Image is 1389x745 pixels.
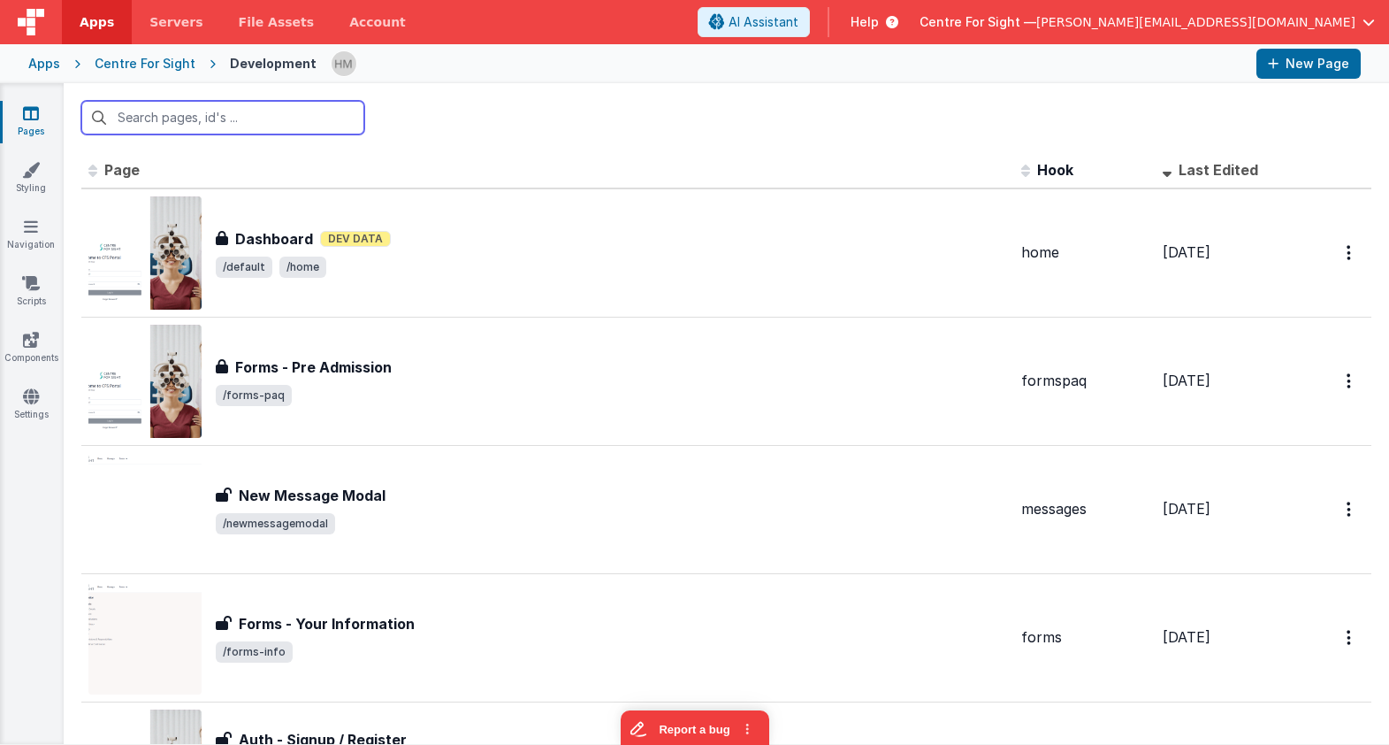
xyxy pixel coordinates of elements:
span: Dev Data [320,231,391,247]
span: Hook [1037,161,1073,179]
span: [DATE] [1163,500,1210,518]
span: /forms-paq [216,385,292,406]
span: Last Edited [1179,161,1258,179]
span: [DATE] [1163,372,1210,389]
div: formspaq [1021,371,1149,391]
div: forms [1021,627,1149,648]
h3: New Message Modal [239,485,385,506]
div: home [1021,242,1149,263]
span: [DATE] [1163,243,1210,261]
span: [PERSON_NAME][EMAIL_ADDRESS][DOMAIN_NAME] [1036,13,1355,31]
button: Options [1336,234,1364,271]
span: Servers [149,13,202,31]
h3: Dashboard [235,228,313,250]
span: File Assets [239,13,315,31]
span: Help [851,13,879,31]
span: /home [279,257,326,278]
button: Options [1336,363,1364,399]
h3: Forms - Your Information [239,613,415,634]
div: Development [230,55,317,73]
span: [DATE] [1163,628,1210,646]
button: Centre For Sight — [PERSON_NAME][EMAIL_ADDRESS][DOMAIN_NAME] [920,13,1375,31]
button: New Page [1256,49,1361,79]
span: Apps [80,13,114,31]
span: Centre For Sight — [920,13,1036,31]
button: Options [1336,619,1364,656]
span: /newmessagemodal [216,513,335,534]
img: 1b65a3e5e498230d1b9478315fee565b [332,51,356,76]
h3: Forms - Pre Admission [235,357,392,378]
div: Apps [28,55,60,73]
span: /forms-info [216,641,293,663]
div: Centre For Sight [95,55,195,73]
span: Page [104,161,140,179]
button: AI Assistant [698,7,810,37]
span: AI Assistant [729,13,798,31]
input: Search pages, id's ... [81,101,364,134]
button: Options [1336,491,1364,527]
div: messages [1021,499,1149,519]
span: /default [216,257,272,278]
